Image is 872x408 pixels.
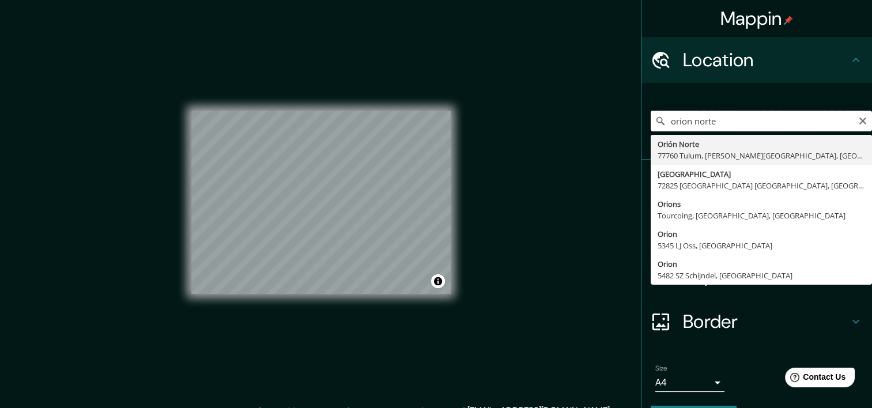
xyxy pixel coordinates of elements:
[651,111,872,131] input: Pick your city or area
[858,115,867,126] button: Clear
[658,150,865,161] div: 77760 Tulum, [PERSON_NAME][GEOGRAPHIC_DATA], [GEOGRAPHIC_DATA]
[658,210,865,221] div: Tourcoing, [GEOGRAPHIC_DATA], [GEOGRAPHIC_DATA]
[769,363,859,395] iframe: Help widget launcher
[658,270,865,281] div: 5482 SZ Schijndel, [GEOGRAPHIC_DATA]
[641,206,872,252] div: Style
[431,274,445,288] button: Toggle attribution
[641,252,872,299] div: Layout
[658,138,865,150] div: Orión Norte
[720,7,794,30] h4: Mappin
[683,310,849,333] h4: Border
[658,258,865,270] div: Orion
[655,364,667,373] label: Size
[683,264,849,287] h4: Layout
[784,16,793,25] img: pin-icon.png
[683,48,849,71] h4: Location
[641,160,872,206] div: Pins
[658,228,865,240] div: Orion
[641,299,872,345] div: Border
[658,180,865,191] div: 72825 [GEOGRAPHIC_DATA] [GEOGRAPHIC_DATA], [GEOGRAPHIC_DATA], [GEOGRAPHIC_DATA]
[658,168,865,180] div: [GEOGRAPHIC_DATA]
[641,37,872,83] div: Location
[191,111,451,294] canvas: Map
[655,373,724,392] div: A4
[658,198,865,210] div: Orions
[658,240,865,251] div: 5345 LJ Oss, [GEOGRAPHIC_DATA]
